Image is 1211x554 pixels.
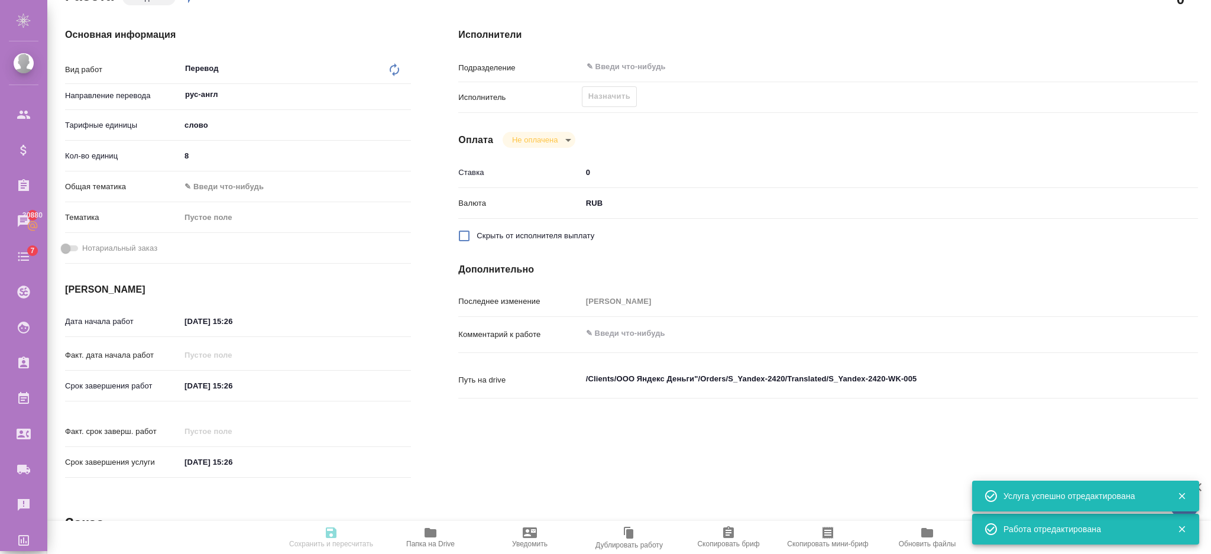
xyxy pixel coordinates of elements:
h4: Основная информация [65,28,411,42]
h4: Исполнители [458,28,1198,42]
a: 30880 [3,206,44,236]
button: Папка на Drive [381,521,480,554]
p: Исполнитель [458,92,581,103]
button: Дублировать работу [579,521,679,554]
input: ✎ Введи что-нибудь [585,60,1093,74]
input: ✎ Введи что-нибудь [180,377,284,394]
div: Создан [503,132,575,148]
p: Общая тематика [65,181,180,193]
div: слово [180,115,411,135]
p: Путь на drive [458,374,581,386]
p: Ставка [458,167,581,179]
button: Open [1130,66,1132,68]
span: Нотариальный заказ [82,242,157,254]
textarea: /Clients/ООО Яндекс Деньги"/Orders/S_Yandex-2420/Translated/S_Yandex-2420-WK-005 [582,369,1136,389]
p: Валюта [458,197,581,209]
p: Тарифные единицы [65,119,180,131]
p: Факт. срок заверш. работ [65,426,180,438]
p: Факт. дата начала работ [65,349,180,361]
h4: Оплата [458,133,493,147]
div: Услуга успешно отредактирована [1003,490,1160,502]
button: Не оплачена [509,135,561,145]
div: ✎ Введи что-нибудь [180,177,411,197]
div: Пустое поле [180,208,411,228]
p: Вид работ [65,64,180,76]
h4: Дополнительно [458,263,1198,277]
input: ✎ Введи что-нибудь [180,313,284,330]
a: 7 [3,242,44,271]
button: Open [404,93,407,96]
button: Скопировать мини-бриф [778,521,878,554]
button: Закрыть [1170,491,1194,501]
span: Обновить файлы [899,540,956,548]
button: Уведомить [480,521,579,554]
p: Тематика [65,212,180,223]
span: Скопировать бриф [697,540,759,548]
button: Скопировать бриф [679,521,778,554]
p: Направление перевода [65,90,180,102]
span: Уведомить [512,540,548,548]
span: Дублировать работу [595,541,663,549]
input: Пустое поле [180,346,284,364]
button: Закрыть [1170,524,1194,534]
div: Пустое поле [184,212,397,223]
p: Срок завершения работ [65,380,180,392]
div: RUB [582,193,1136,213]
span: Сохранить и пересчитать [289,540,373,548]
input: ✎ Введи что-нибудь [180,147,411,164]
span: Скопировать мини-бриф [787,540,868,548]
p: Кол-во единиц [65,150,180,162]
h2: Заказ [65,514,103,533]
span: 7 [23,245,41,257]
p: Комментарий к работе [458,329,581,341]
h4: [PERSON_NAME] [65,283,411,297]
input: Пустое поле [180,423,284,440]
span: Папка на Drive [406,540,455,548]
span: Скрыть от исполнителя выплату [477,230,594,242]
div: ✎ Введи что-нибудь [184,181,397,193]
p: Срок завершения услуги [65,456,180,468]
p: Дата начала работ [65,316,180,328]
input: ✎ Введи что-нибудь [582,164,1136,181]
span: 30880 [15,209,50,221]
button: Обновить файлы [878,521,977,554]
button: Сохранить и пересчитать [281,521,381,554]
input: ✎ Введи что-нибудь [180,453,284,471]
p: Последнее изменение [458,296,581,307]
input: Пустое поле [582,293,1136,310]
div: Работа отредактирована [1003,523,1160,535]
p: Подразделение [458,62,581,74]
